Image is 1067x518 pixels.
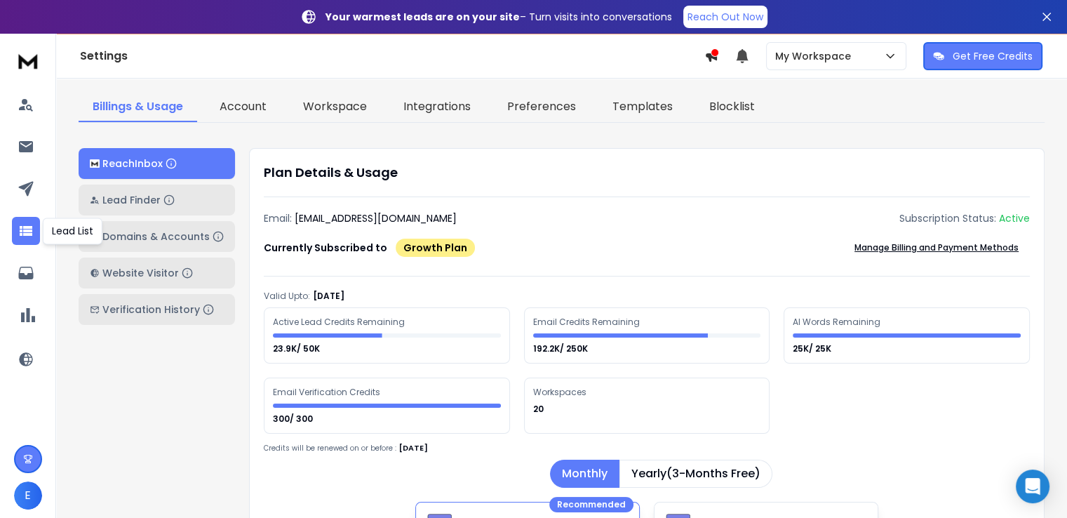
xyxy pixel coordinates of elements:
button: Yearly(3-Months Free) [619,460,772,488]
a: Account [206,93,281,122]
p: Reach Out Now [687,10,763,24]
img: logo [90,159,100,168]
p: [DATE] [399,442,428,454]
button: Domains & Accounts [79,221,235,252]
button: E [14,482,42,510]
p: Get Free Credits [953,49,1033,63]
button: Verification History [79,294,235,325]
p: My Workspace [775,49,857,63]
a: Reach Out Now [683,6,767,28]
p: Email: [264,211,292,225]
p: 25K/ 25K [793,343,833,354]
strong: Your warmest leads are on your site [326,10,520,24]
div: Lead List [43,218,102,244]
div: Workspaces [533,387,589,398]
img: logo [14,48,42,74]
a: Integrations [389,93,485,122]
a: Blocklist [695,93,769,122]
p: Manage Billing and Payment Methods [854,242,1019,253]
div: Active [999,211,1030,225]
div: Active Lead Credits Remaining [273,317,407,328]
h1: Plan Details & Usage [264,163,1030,182]
a: Preferences [493,93,590,122]
button: Lead Finder [79,185,235,215]
div: Email Verification Credits [273,387,382,398]
p: 192.2K/ 250K [533,343,590,354]
p: Subscription Status: [899,211,996,225]
p: 300/ 300 [273,413,315,425]
p: Currently Subscribed to [264,241,387,255]
h1: Settings [80,48,704,65]
p: Credits will be renewed on or before : [264,443,396,453]
p: – Turn visits into conversations [326,10,672,24]
a: Templates [598,93,687,122]
p: [DATE] [313,291,344,302]
button: Website Visitor [79,258,235,288]
a: Workspace [289,93,381,122]
button: Get Free Credits [923,42,1042,70]
button: ReachInbox [79,148,235,179]
div: Growth Plan [396,239,475,257]
p: 20 [533,404,546,415]
button: Manage Billing and Payment Methods [843,234,1030,262]
div: Open Intercom Messenger [1016,470,1049,503]
p: [EMAIL_ADDRESS][DOMAIN_NAME] [295,211,457,225]
a: Billings & Usage [79,93,197,122]
button: Monthly [550,460,619,488]
div: Recommended [549,497,633,512]
p: Valid Upto: [264,291,310,302]
p: 23.9K/ 50K [273,343,322,354]
div: Email Credits Remaining [533,317,642,328]
div: AI Words Remaining [793,317,883,328]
